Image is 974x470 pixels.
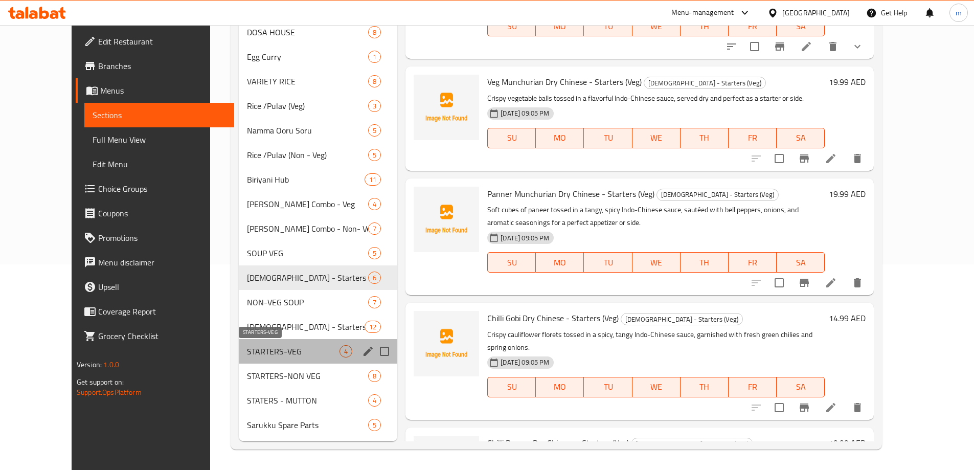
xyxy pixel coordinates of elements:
[829,187,866,201] h6: 19.99 AED
[247,247,368,259] span: SOUP VEG
[100,84,226,97] span: Menus
[681,128,729,148] button: TH
[239,241,398,265] div: SOUP VEG5
[777,128,825,148] button: SA
[247,296,368,308] span: NON-VEG SOUP
[365,322,380,332] span: 12
[540,255,580,270] span: MO
[247,394,368,407] span: STATERS - MUTTON
[496,233,553,243] span: [DATE] 09:05 PM
[733,379,773,394] span: FR
[777,252,825,273] button: SA
[76,29,234,54] a: Edit Restaurant
[487,128,536,148] button: SU
[76,54,234,78] a: Branches
[368,247,381,259] div: items
[247,198,368,210] span: [PERSON_NAME] Combo - Veg
[369,126,380,136] span: 5
[681,377,729,397] button: TH
[76,275,234,299] a: Upsell
[637,130,676,145] span: WE
[845,271,870,295] button: delete
[821,34,845,59] button: delete
[588,379,628,394] span: TU
[247,272,368,284] span: [DEMOGRAPHIC_DATA] - Starters (Veg)
[368,419,381,431] div: items
[239,44,398,69] div: Egg Curry1
[414,187,479,252] img: Panner Munchurian Dry Chinese - Starters (Veg)
[536,128,584,148] button: MO
[84,127,234,152] a: Full Menu View
[729,128,777,148] button: FR
[247,419,368,431] span: Sarukku Spare Parts
[588,130,628,145] span: TU
[77,386,142,399] a: Support.OpsPlatform
[84,152,234,176] a: Edit Menu
[84,103,234,127] a: Sections
[829,75,866,89] h6: 19.99 AED
[247,272,368,284] div: Chinese - Starters (Veg)
[540,19,580,34] span: MO
[369,396,380,406] span: 4
[782,7,850,18] div: [GEOGRAPHIC_DATA]
[239,388,398,413] div: STATERS - MUTTON4
[369,77,380,86] span: 8
[339,345,352,357] div: items
[829,436,866,450] h6: 19.99 AED
[621,314,742,325] span: [DEMOGRAPHIC_DATA] - Starters (Veg)
[369,298,380,307] span: 7
[247,124,368,137] div: Namma Ooru Soru
[93,158,226,170] span: Edit Menu
[792,395,817,420] button: Branch-specific-item
[644,77,766,89] div: Chinese - Starters (Veg)
[368,222,381,235] div: items
[825,152,837,165] a: Edit menu item
[588,19,628,34] span: TU
[247,75,368,87] span: VARIETY RICE
[76,226,234,250] a: Promotions
[98,305,226,318] span: Coverage Report
[247,370,368,382] span: STARTERS-NON VEG
[247,100,368,112] span: Rice /Pulav (Veg)
[365,321,381,333] div: items
[247,149,368,161] div: Rice /Pulav (Non - Veg)
[369,199,380,209] span: 4
[656,189,779,201] div: Chinese - Starters (Veg)
[76,299,234,324] a: Coverage Report
[369,28,380,37] span: 8
[631,438,753,450] div: Chinese - Starters (Veg)
[744,36,765,57] span: Select to update
[93,133,226,146] span: Full Menu View
[632,16,681,36] button: WE
[340,347,352,356] span: 4
[487,310,619,326] span: Chilli Gobi Dry Chinese - Starters (Veg)
[239,20,398,44] div: DOSA HOUSE8
[98,60,226,72] span: Branches
[681,252,729,273] button: TH
[487,328,825,354] p: Crispy cauliflower florets tossed in a spicy, tangy Indo-Chinese sauce, garnished with fresh gree...
[239,339,398,364] div: STARTERS-VEG4edit
[247,51,368,63] span: Egg Curry
[98,281,226,293] span: Upsell
[733,19,773,34] span: FR
[733,130,773,145] span: FR
[584,252,632,273] button: TU
[239,69,398,94] div: VARIETY RICE8
[368,100,381,112] div: items
[365,175,380,185] span: 11
[368,272,381,284] div: items
[487,204,825,229] p: Soft cubes of paneer tossed in a tangy, spicy Indo-Chinese sauce, sautéed with bell peppers, onio...
[657,189,778,200] span: [DEMOGRAPHIC_DATA] - Starters (Veg)
[239,192,398,216] div: [PERSON_NAME] Combo - Veg4
[239,94,398,118] div: Rice /Pulav (Veg)3
[369,249,380,258] span: 5
[540,379,580,394] span: MO
[98,183,226,195] span: Choice Groups
[239,216,398,241] div: [PERSON_NAME] Combo - Non- Veg7
[239,118,398,143] div: Namma Ooru Soru5
[77,358,102,371] span: Version:
[729,377,777,397] button: FR
[247,222,368,235] div: Ghee Rice Combo - Non- Veg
